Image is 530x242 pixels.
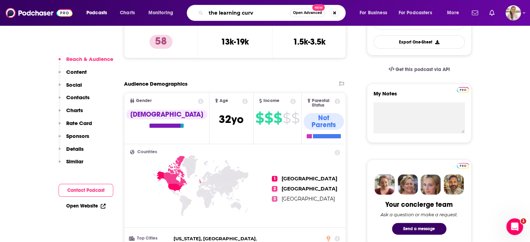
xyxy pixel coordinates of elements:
img: Jon Profile [444,174,464,195]
p: Content [66,69,87,75]
label: My Notes [374,90,465,102]
button: Charts [59,107,83,120]
p: Reach & Audience [66,56,113,62]
span: Charts [120,8,135,18]
button: Social [59,81,82,94]
span: Podcasts [86,8,107,18]
h2: Audience Demographics [124,80,187,87]
span: More [447,8,459,18]
iframe: Intercom live chat [506,218,523,235]
button: Content [59,69,87,81]
button: open menu [355,7,396,18]
span: 3 [272,196,277,202]
span: Logged in as acquavie [506,5,521,21]
a: Show notifications dropdown [469,7,481,19]
p: 58 [149,35,172,49]
a: Get this podcast via API [383,61,455,78]
span: [US_STATE], [GEOGRAPHIC_DATA] [174,236,256,241]
span: $ [264,112,273,124]
span: Monitoring [148,8,173,18]
span: $ [283,112,291,124]
a: Open Website [66,203,106,209]
img: User Profile [506,5,521,21]
button: Contact Podcast [59,184,113,197]
img: Podchaser - Follow, Share and Rate Podcasts [6,6,72,19]
button: Export One-Sheet [374,35,465,49]
p: Contacts [66,94,90,101]
span: [GEOGRAPHIC_DATA] [282,196,335,202]
h3: 1.5k-3.5k [293,37,325,47]
span: $ [255,112,264,124]
p: Similar [66,158,83,165]
input: Search podcasts, credits, & more... [206,7,290,18]
span: 2 [272,186,277,192]
button: open menu [144,7,182,18]
h3: Top Cities [130,236,171,241]
img: Sydney Profile [375,174,395,195]
span: Parental Status [312,99,333,108]
img: Barbara Profile [398,174,418,195]
span: 1 [272,176,277,181]
span: 1 [521,218,526,224]
span: 32 yo [219,112,244,126]
img: Podchaser Pro [457,87,469,93]
a: Show notifications dropdown [486,7,497,19]
a: Charts [115,7,139,18]
span: Get this podcast via API [395,67,450,72]
div: Search podcasts, credits, & more... [193,5,352,21]
div: Ask a question or make a request. [381,212,458,217]
button: Similar [59,158,83,171]
a: Pro website [457,162,469,169]
a: Pro website [457,86,469,93]
span: Countries [137,150,157,154]
button: Reach & Audience [59,56,113,69]
span: Gender [136,99,152,103]
button: Rate Card [59,120,92,133]
p: Charts [66,107,83,114]
p: Social [66,81,82,88]
div: Your concierge team [385,200,453,209]
button: Open AdvancedNew [290,9,325,17]
button: Details [59,146,84,158]
p: Rate Card [66,120,92,126]
h3: 13k-19k [221,37,249,47]
span: New [312,4,325,11]
span: [GEOGRAPHIC_DATA] [282,175,337,182]
img: Podchaser Pro [457,163,469,169]
span: For Podcasters [399,8,432,18]
button: Contacts [59,94,90,107]
button: Sponsors [59,133,89,146]
div: Not Parents [304,113,344,130]
button: Show profile menu [506,5,521,21]
div: [DEMOGRAPHIC_DATA] [126,110,207,119]
button: open menu [394,7,442,18]
span: Open Advanced [293,11,322,15]
span: $ [274,112,282,124]
p: Details [66,146,84,152]
button: Send a message [392,223,446,235]
button: open menu [82,7,116,18]
span: Income [263,99,279,103]
p: Sponsors [66,133,89,139]
span: [GEOGRAPHIC_DATA] [282,186,337,192]
span: $ [291,112,299,124]
img: Jules Profile [421,174,441,195]
span: For Business [360,8,387,18]
span: Age [220,99,228,103]
button: open menu [442,7,468,18]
